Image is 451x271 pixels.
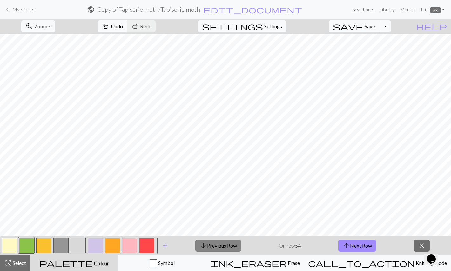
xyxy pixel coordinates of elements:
span: edit_document [203,5,302,14]
span: palette [39,259,93,268]
span: Symbol [157,260,175,266]
button: Save [329,20,379,32]
a: My charts [4,4,34,15]
span: public [87,5,95,14]
span: Erase [287,260,300,266]
span: highlight_alt [4,259,12,268]
button: Previous Row [195,240,241,252]
span: My charts [12,6,34,12]
span: Zoom [34,23,47,29]
span: Undo [111,23,123,29]
a: My charts [350,3,377,16]
span: Settings [264,23,282,30]
span: save [333,22,363,31]
span: add [161,241,169,250]
button: SettingsSettings [198,20,286,32]
span: help [416,22,447,31]
span: arrow_upward [342,241,350,250]
span: ink_eraser [211,259,287,268]
span: close [418,241,426,250]
span: Knitting mode [415,260,447,266]
span: keyboard_arrow_left [4,5,11,14]
button: Knitting mode [304,255,451,271]
span: Colour [93,260,109,266]
button: Zoom [21,20,55,32]
span: arrow_downward [199,241,207,250]
a: Library [377,3,397,16]
button: Next Row [338,240,376,252]
span: Save [365,23,375,29]
p: On row [279,242,301,249]
button: Symbol [118,255,206,271]
span: Select [12,260,26,266]
a: Manual [397,3,418,16]
strong: 54 [295,242,301,248]
i: Settings [202,23,263,30]
span: settings [202,22,263,31]
span: undo [102,22,110,31]
span: call_to_action [308,259,415,268]
iframe: chat widget [424,246,445,265]
button: Colour [30,255,118,271]
span: pro [430,7,441,13]
h2: Copy of Tapiserie moth / Tapiserie moth [97,6,200,13]
span: zoom_in [25,22,33,31]
button: Undo [98,20,127,32]
button: Erase [206,255,304,271]
a: HiF pro [418,3,447,16]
